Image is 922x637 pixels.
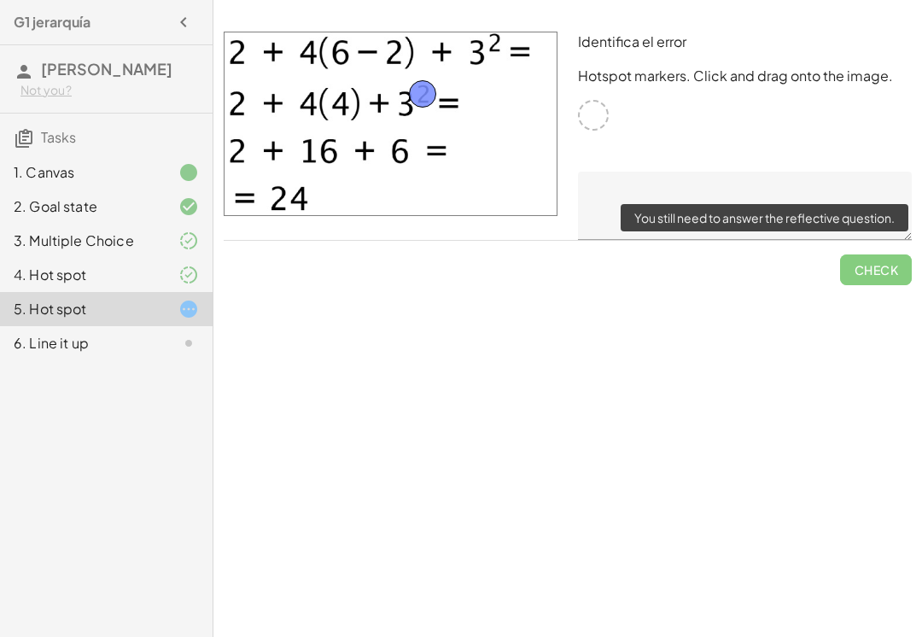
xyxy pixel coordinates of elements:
[224,32,557,216] img: ebb36bb60e96fc391738b03b94ccd629bfdea44f8dc63f468d706468eb46f53f.jpeg
[178,265,199,285] i: Task finished and part of it marked as correct.
[178,231,199,251] i: Task finished and part of it marked as correct.
[178,333,199,354] i: Task not started.
[178,299,199,319] i: Task started.
[14,196,151,217] div: 2. Goal state
[178,162,199,183] i: Task finished.
[14,162,151,183] div: 1. Canvas
[178,196,199,217] i: Task finished and correct.
[578,32,912,52] p: Identifica el error
[14,333,151,354] div: 6. Line it up
[14,299,151,319] div: 5. Hot spot
[14,231,151,251] div: 3. Multiple Choice
[41,59,172,79] span: [PERSON_NAME]
[578,66,912,86] p: Hotspot markers. Click and drag onto the image.
[14,12,90,32] h4: G1 jerarquía
[14,265,151,285] div: 4. Hot spot
[41,128,76,146] span: Tasks
[20,82,199,99] div: Not you?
